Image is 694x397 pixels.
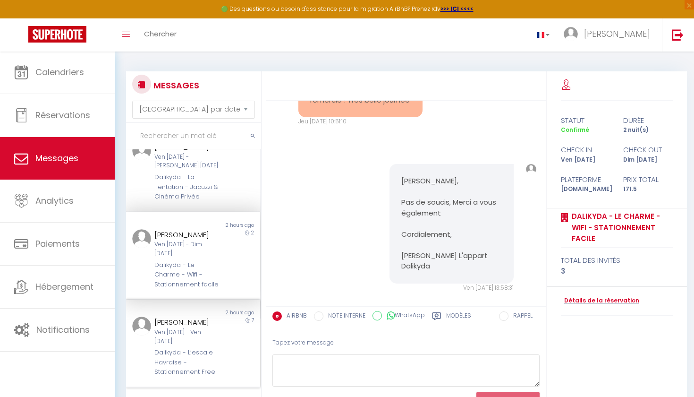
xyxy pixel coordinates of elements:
a: Détails de la réservation [561,296,639,305]
div: statut [555,115,617,126]
img: ... [132,317,151,336]
img: ... [132,229,151,248]
span: [PERSON_NAME] [584,28,650,40]
span: Messages [35,152,78,164]
div: Ven [DATE] 13:58:31 [389,284,514,293]
img: ... [526,164,536,174]
img: ... [564,27,578,41]
div: Plateforme [555,174,617,185]
h3: MESSAGES [151,75,199,96]
div: 3 [561,266,673,277]
div: check in [555,144,617,155]
input: Rechercher un mot clé [126,123,261,149]
a: Dalikyda - Le Charme - Wifi - Stationnement facile [568,211,673,244]
div: 2 hours ago [193,222,260,229]
div: Tapez votre message [272,331,540,354]
div: durée [617,115,679,126]
span: Analytics [35,195,74,207]
div: Ven [DATE] - [PERSON_NAME] [DATE] [154,153,220,171]
span: Réservations [35,109,90,121]
div: check out [617,144,679,155]
img: ... [132,141,151,160]
span: Confirmé [561,126,589,134]
span: 7 [252,317,254,324]
label: Modèles [446,311,471,323]
a: ... [PERSON_NAME] [557,18,662,52]
div: total des invités [561,255,673,266]
label: AIRBNB [282,311,307,322]
span: Chercher [144,29,177,39]
label: NOTE INTERNE [323,311,365,322]
span: Paiements [35,238,80,250]
span: 2 [251,229,254,236]
div: Ven [DATE] - Ven [DATE] [154,328,220,346]
span: Calendriers [35,66,84,78]
img: logout [672,29,684,41]
a: >>> ICI <<<< [440,5,474,13]
div: Ven [DATE] [555,155,617,164]
span: Hébergement [35,281,93,293]
div: 171.5 [617,185,679,194]
div: Dim [DATE] [617,155,679,164]
span: Notifications [36,324,90,336]
div: Jeu [DATE] 10:51:10 [298,117,423,126]
div: Dalikyda - Le Charme - Wifi - Stationnement facile [154,260,220,289]
label: RAPPEL [508,311,533,322]
div: [PERSON_NAME] [154,317,220,328]
div: Dalikyda - La Tentation - Jacuzzi & Cinéma Privée [154,173,220,201]
div: [DOMAIN_NAME] [555,185,617,194]
div: Ven [DATE] - Dim [DATE] [154,240,220,258]
div: Prix total [617,174,679,185]
div: 2 hours ago [193,309,260,317]
img: Super Booking [28,26,86,43]
div: [PERSON_NAME] [154,229,220,241]
label: WhatsApp [382,311,425,321]
pre: [PERSON_NAME], Pas de soucis, Merci a vous également Cordialement, [PERSON_NAME] L'appart Dalikyda [401,176,502,272]
a: Chercher [137,18,184,52]
div: 2 nuit(s) [617,126,679,135]
div: Dalikyda - L’escale Havraise - Stationnement Free [154,348,220,377]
